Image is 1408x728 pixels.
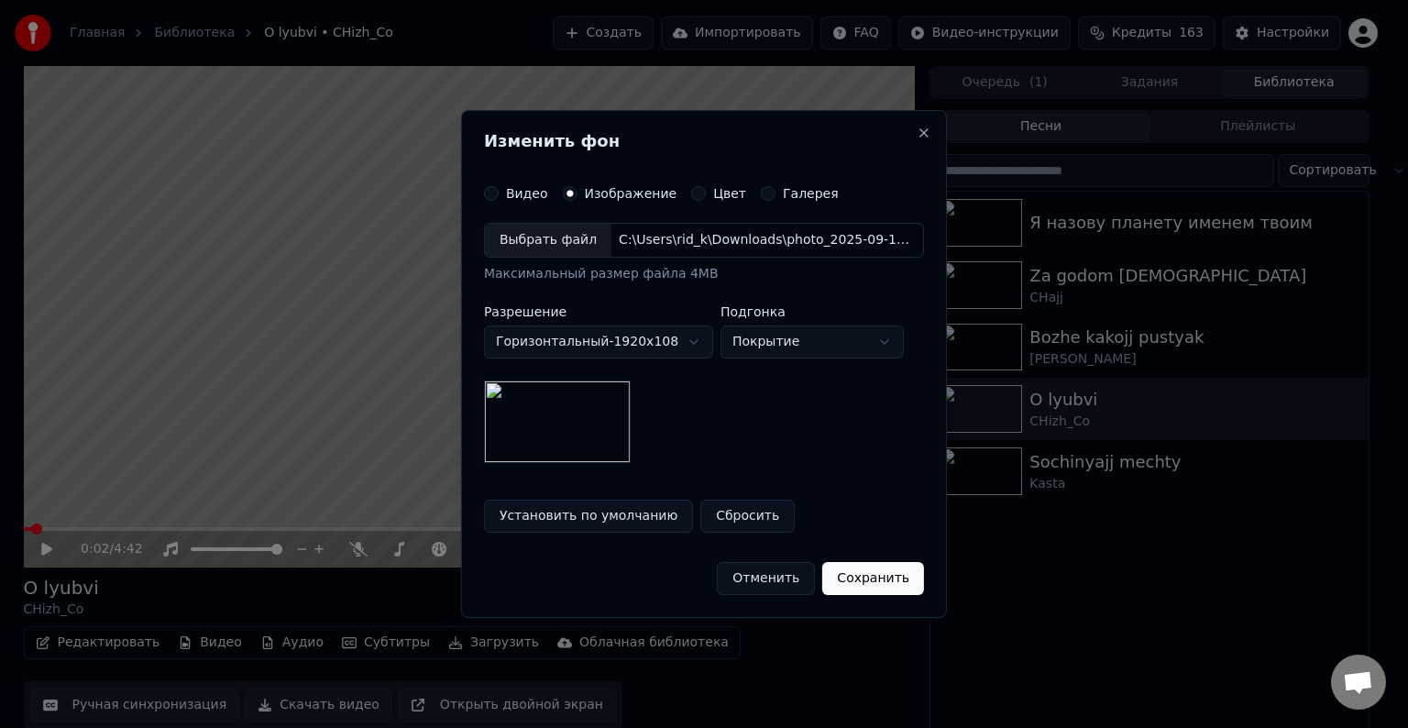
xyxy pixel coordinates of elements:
label: Цвет [713,187,746,200]
div: Выбрать файл [485,224,611,257]
button: Сбросить [700,500,795,533]
button: Отменить [717,562,815,595]
h2: Изменить фон [484,133,924,149]
label: Подгонка [720,305,904,318]
button: Установить по умолчанию [484,500,693,533]
div: C:\Users\rid_k\Downloads\photo_2025-09-18_23-26-56 (2).jpg [611,231,923,249]
label: Галерея [783,187,839,200]
label: Разрешение [484,305,713,318]
label: Видео [506,187,548,200]
button: Сохранить [822,562,924,595]
label: Изображение [584,187,676,200]
div: Максимальный размер файла 4MB [484,265,924,283]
